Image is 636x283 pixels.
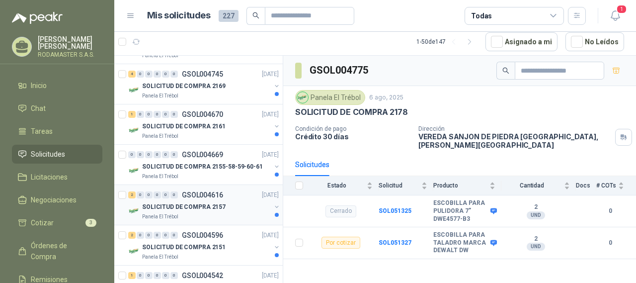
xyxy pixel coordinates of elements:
th: Docs [576,176,596,195]
div: 0 [170,272,178,279]
div: 0 [137,71,144,78]
th: Solicitud [379,176,433,195]
img: Company Logo [128,124,140,136]
a: SOL051325 [379,207,411,214]
p: VEREDA SANJON DE PIEDRA [GEOGRAPHIC_DATA] , [PERSON_NAME][GEOGRAPHIC_DATA] [418,132,611,149]
div: 1 [128,272,136,279]
div: 0 [137,272,144,279]
div: Solicitudes [295,159,329,170]
div: 0 [137,191,144,198]
span: Órdenes de Compra [31,240,93,262]
div: 2 [128,232,136,239]
a: Chat [12,99,102,118]
div: 0 [137,151,144,158]
p: SOLICITUD DE COMPRA 2161 [142,122,226,131]
b: ESCOBILLA PARA TALADRO MARCA DEWALT DW [433,231,488,255]
div: 0 [162,232,169,239]
div: 0 [154,111,161,118]
a: 2 0 0 0 0 0 GSOL004616[DATE] Company LogoSOLICITUD DE COMPRA 2157Panela El Trébol [128,189,281,221]
p: SOLICITUD DE COMPRA 2155-58-59-60-61 [142,162,263,172]
p: [DATE] [262,190,279,200]
div: 0 [154,191,161,198]
div: 0 [162,111,169,118]
div: 0 [170,191,178,198]
p: [DATE] [262,271,279,281]
p: Panela El Trébol [142,52,178,60]
span: Chat [31,103,46,114]
th: # COTs [596,176,636,195]
th: Cantidad [501,176,576,195]
div: 0 [162,191,169,198]
a: 2 0 0 0 0 0 GSOL004596[DATE] Company LogoSOLICITUD DE COMPRA 2151Panela El Trébol [128,229,281,261]
div: Todas [471,10,492,21]
p: 6 ago, 2025 [369,93,403,102]
p: [DATE] [262,231,279,240]
h3: GSOL004775 [310,63,370,78]
span: Cantidad [501,182,562,189]
div: Cerrado [325,205,356,217]
b: ESCOBILLA PARA PULIDORA 7” DWE4577-B3 [433,199,488,223]
a: Cotizar3 [12,213,102,232]
span: Solicitudes [31,149,65,160]
p: Panela El Trébol [142,92,178,100]
span: Negociaciones [31,194,77,205]
a: Órdenes de Compra [12,236,102,266]
div: UND [527,243,545,251]
img: Logo peakr [12,12,63,24]
p: Crédito 30 días [295,132,410,141]
div: 0 [145,111,153,118]
span: Tareas [31,126,53,137]
p: [PERSON_NAME] [PERSON_NAME] [38,36,102,50]
h1: Mis solicitudes [147,8,211,23]
div: 0 [154,232,161,239]
p: [DATE] [262,150,279,160]
img: Company Logo [128,84,140,96]
button: 1 [606,7,624,25]
div: 1 [128,111,136,118]
a: 1 0 0 0 0 0 GSOL004670[DATE] Company LogoSOLICITUD DE COMPRA 2161Panela El Trébol [128,108,281,140]
span: # COTs [596,182,616,189]
b: 2 [501,203,570,211]
b: 2 [501,235,570,243]
div: 0 [170,71,178,78]
div: 0 [154,151,161,158]
span: 3 [85,219,96,227]
div: Panela El Trébol [295,90,365,105]
div: 0 [154,272,161,279]
p: SOLICITUD DE COMPRA 2151 [142,243,226,252]
p: Panela El Trébol [142,132,178,140]
p: Panela El Trébol [142,253,178,261]
div: Por cotizar [321,237,360,249]
p: [DATE] [262,70,279,79]
span: Licitaciones [31,172,68,183]
div: 0 [145,191,153,198]
button: No Leídos [565,32,624,51]
a: Solicitudes [12,145,102,164]
p: Condición de pago [295,125,410,132]
div: 0 [145,71,153,78]
span: 227 [219,10,238,22]
b: 0 [596,238,624,248]
a: 0 0 0 0 0 0 GSOL004669[DATE] Company LogoSOLICITUD DE COMPRA 2155-58-59-60-61Panela El Trébol [128,149,281,181]
p: SOLICITUD DE COMPRA 2157 [142,202,226,212]
img: Company Logo [297,92,308,103]
a: Inicio [12,76,102,95]
a: SOL051327 [379,239,411,246]
a: Negociaciones [12,190,102,209]
img: Company Logo [128,245,140,257]
span: Cotizar [31,217,54,228]
span: search [252,12,259,19]
p: RODAMASTER S.A.S. [38,52,102,58]
p: GSOL004745 [182,71,223,78]
div: 0 [170,151,178,158]
p: Panela El Trébol [142,173,178,181]
div: 0 [170,111,178,118]
div: 0 [145,272,153,279]
span: search [502,67,509,74]
button: Asignado a mi [485,32,557,51]
div: 0 [162,71,169,78]
div: 4 [128,71,136,78]
a: Tareas [12,122,102,141]
div: 1 - 50 de 147 [416,34,477,50]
